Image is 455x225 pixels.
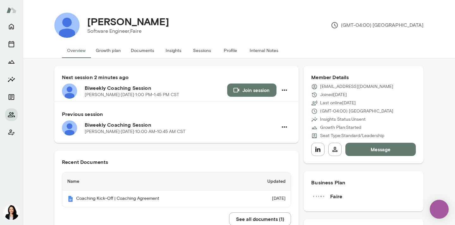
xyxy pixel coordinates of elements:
[5,20,18,33] button: Home
[5,126,18,139] button: Client app
[241,172,291,190] th: Updated
[320,124,361,131] p: Growth Plan: Started
[311,179,416,186] h6: Business Plan
[67,196,74,202] img: Mento
[320,92,347,98] p: Joined [DATE]
[62,43,91,58] button: Overview
[241,190,291,207] td: [DATE]
[5,91,18,103] button: Documents
[159,43,188,58] button: Insights
[85,84,227,92] h6: Biweekly Coaching Session
[320,100,356,106] p: Last online [DATE]
[245,43,283,58] button: Internal Notes
[345,143,416,156] button: Message
[85,121,278,129] h6: Biweekly Coaching Session
[188,43,216,58] button: Sessions
[330,193,342,200] h6: Faire
[4,205,19,220] img: Monica Aggarwal
[85,92,179,98] p: [PERSON_NAME] · [DATE] · 1:00 PM-1:45 PM CST
[320,84,393,90] p: [EMAIL_ADDRESS][DOMAIN_NAME]
[331,21,423,29] p: (GMT-04:00) [GEOGRAPHIC_DATA]
[6,4,16,16] img: Mento
[87,15,169,27] h4: [PERSON_NAME]
[320,133,384,139] p: Seat Type: Standard/Leadership
[5,108,18,121] button: Members
[227,84,276,97] button: Join session
[320,116,366,123] p: Insights Status: Unsent
[87,27,169,35] p: Software Engineer, Faire
[5,38,18,50] button: Sessions
[54,13,80,38] img: Luke Bjerring
[85,129,185,135] p: [PERSON_NAME] · [DATE] · 10:00 AM-10:45 AM CST
[126,43,159,58] button: Documents
[216,43,245,58] button: Profile
[5,55,18,68] button: Growth Plan
[62,110,291,118] h6: Previous session
[91,43,126,58] button: Growth plan
[62,73,291,81] h6: Next session 2 minutes ago
[5,73,18,86] button: Insights
[320,108,393,114] p: (GMT-04:00) [GEOGRAPHIC_DATA]
[62,172,241,190] th: Name
[62,190,241,207] th: Coaching Kick-Off | Coaching Agreement
[62,158,291,166] h6: Recent Documents
[311,73,416,81] h6: Member Details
